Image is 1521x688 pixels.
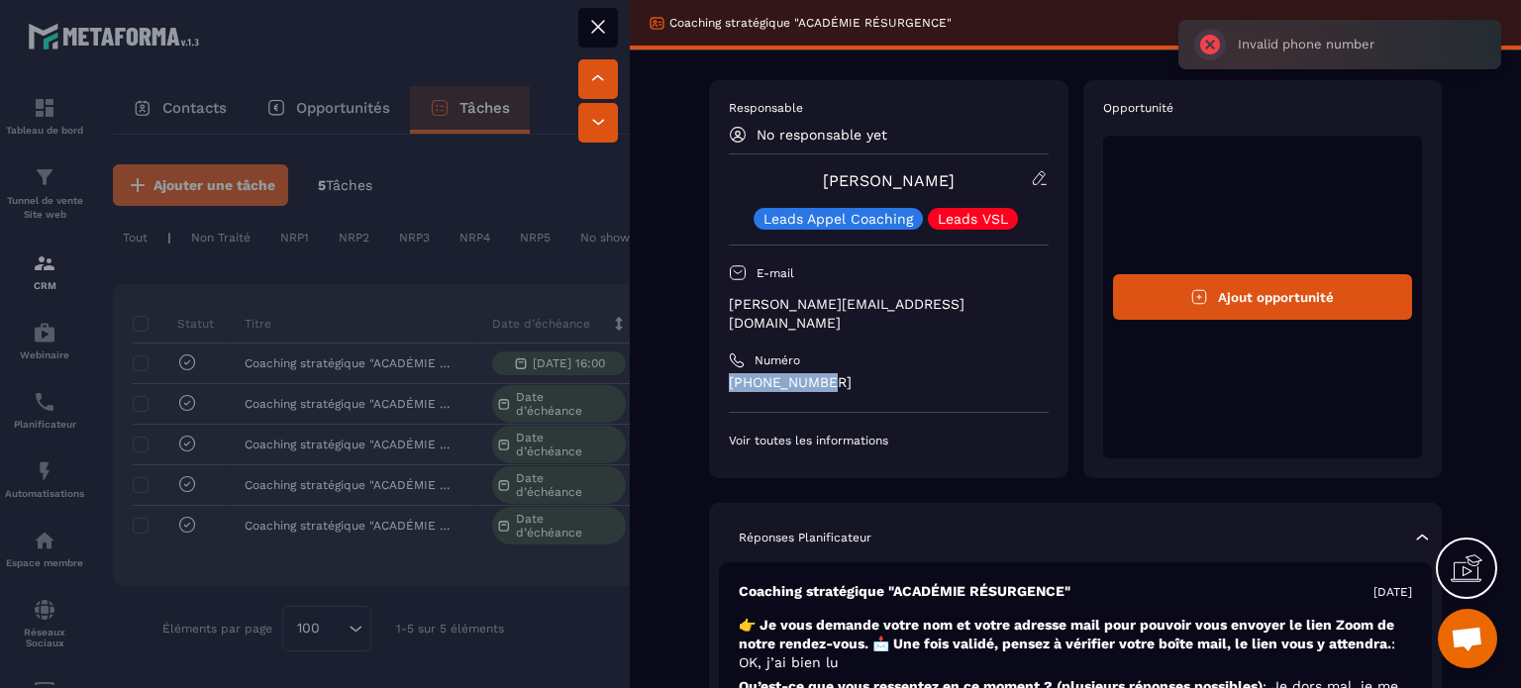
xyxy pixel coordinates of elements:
p: [PERSON_NAME][EMAIL_ADDRESS][DOMAIN_NAME] [729,295,1049,333]
p: No responsable yet [757,127,887,143]
p: Responsable [729,100,1049,116]
p: Leads Appel Coaching [763,212,913,226]
button: Ajout opportunité [1113,274,1413,320]
a: [PERSON_NAME] [823,171,955,190]
p: [PHONE_NUMBER] [729,373,1049,392]
p: Voir toutes les informations [729,433,1049,448]
p: Opportunité [1103,100,1423,116]
p: Coaching stratégique "ACADÉMIE RÉSURGENCE" [669,15,952,31]
p: Réponses Planificateur [739,530,871,545]
p: Leads VSL [938,212,1008,226]
p: Numéro [755,352,800,368]
p: E-mail [757,265,794,281]
p: 👉 Je vous demande votre nom et votre adresse mail pour pouvoir vous envoyer le lien Zoom de notre... [739,616,1412,672]
p: [DATE] [1373,584,1412,600]
div: Ouvrir le chat [1438,609,1497,668]
p: Coaching stratégique "ACADÉMIE RÉSURGENCE" [739,582,1070,601]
